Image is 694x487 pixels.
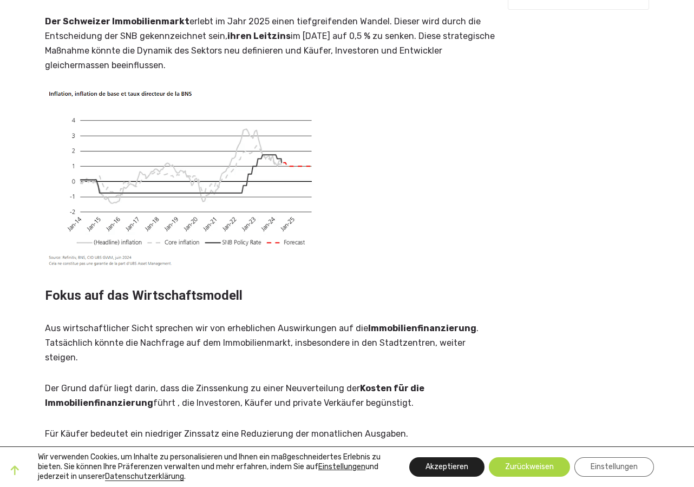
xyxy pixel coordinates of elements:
button: Einstellungen [574,457,654,477]
font: und jederzeit in unserer [38,462,378,481]
a: Datenschutzerklärung [105,472,184,481]
font: ihren Leitzins [227,31,291,41]
font: . Tatsächlich könnte die Nachfrage auf dem Immobilienmarkt, insbesondere in den Stadtzentren, wei... [45,323,479,363]
font: im [DATE] auf 0,5 % zu senken. Diese strategische Maßnahme könnte die Dynamik des Sektors neu def... [45,31,495,70]
font: Fokus auf das Wirtschaftsmodell [45,288,243,303]
font: führt , die Investoren, Käufer und private Verkäufer begünstigt. [153,398,414,408]
font: Einstellungen [591,462,638,471]
font: . [184,472,186,481]
font: Der Grund dafür liegt darin, dass die Zinssenkung zu einer Neuverteilung der [45,383,360,393]
font: Wir verwenden Cookies, um Inhalte zu personalisieren und Ihnen ein maßgeschneidertes Erlebnis zu ... [38,452,381,471]
font: Immobilienfinanzierung [368,323,476,333]
font: Zurückweisen [505,462,554,471]
font: Für Käufer bedeutet ein niedriger Zinssatz eine Reduzierung der monatlichen Ausgaben. [45,429,408,439]
button: Akzeptieren [409,457,485,477]
font: erlebt im Jahr 2025 einen tiefgreifenden Wandel. Dieser wird durch die Entscheidung der SNB geken... [45,16,481,41]
font: Einstellungen [318,462,365,471]
img: Bild eins [45,89,322,271]
font: Der Schweizer Immobilienmarkt [45,16,189,27]
font: Akzeptieren [425,462,468,471]
button: Zurückweisen [489,457,570,477]
font: Aus wirtschaftlicher Sicht sprechen wir von erheblichen Auswirkungen auf die [45,323,368,333]
button: Einstellungen [318,462,365,472]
